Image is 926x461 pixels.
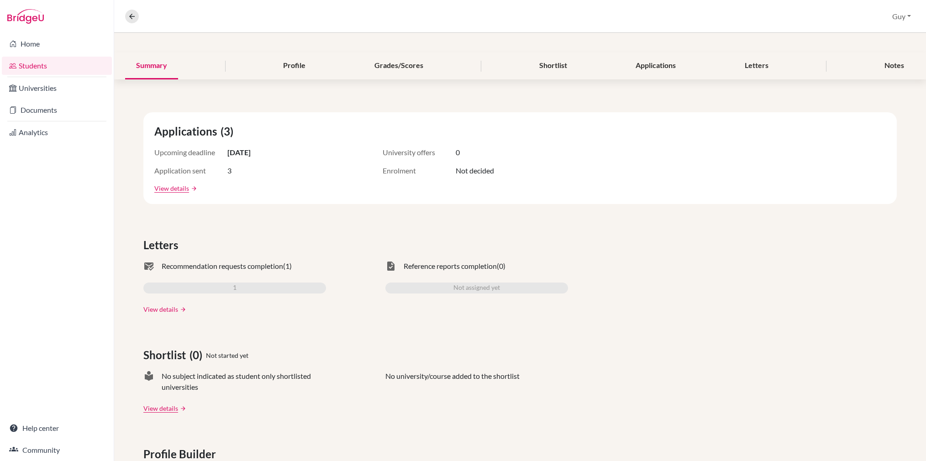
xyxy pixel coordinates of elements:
[2,123,112,141] a: Analytics
[206,351,248,360] span: Not started yet
[7,9,44,24] img: Bridge-U
[2,35,112,53] a: Home
[154,183,189,193] a: View details
[143,347,189,363] span: Shortlist
[189,185,197,192] a: arrow_forward
[154,165,227,176] span: Application sent
[272,52,316,79] div: Profile
[189,347,206,363] span: (0)
[456,165,494,176] span: Not decided
[125,52,178,79] div: Summary
[888,8,915,25] button: Guy
[221,123,237,140] span: (3)
[873,52,915,79] div: Notes
[233,283,237,293] span: 1
[383,147,456,158] span: University offers
[283,261,292,272] span: (1)
[404,261,497,272] span: Reference reports completion
[154,123,221,140] span: Applications
[143,237,182,253] span: Letters
[734,52,779,79] div: Letters
[143,371,154,393] span: local_library
[385,261,396,272] span: task
[383,165,456,176] span: Enrolment
[2,101,112,119] a: Documents
[162,261,283,272] span: Recommendation requests completion
[178,405,186,412] a: arrow_forward
[497,261,505,272] span: (0)
[143,403,178,413] a: View details
[227,147,251,158] span: [DATE]
[162,371,326,393] span: No subject indicated as student only shortlisted universities
[625,52,687,79] div: Applications
[2,57,112,75] a: Students
[178,306,186,313] a: arrow_forward
[363,52,434,79] div: Grades/Scores
[528,52,578,79] div: Shortlist
[143,261,154,272] span: mark_email_read
[154,147,227,158] span: Upcoming deadline
[453,283,500,293] span: Not assigned yet
[2,79,112,97] a: Universities
[2,419,112,437] a: Help center
[227,165,231,176] span: 3
[143,304,178,314] a: View details
[385,371,520,393] p: No university/course added to the shortlist
[456,147,460,158] span: 0
[2,441,112,459] a: Community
